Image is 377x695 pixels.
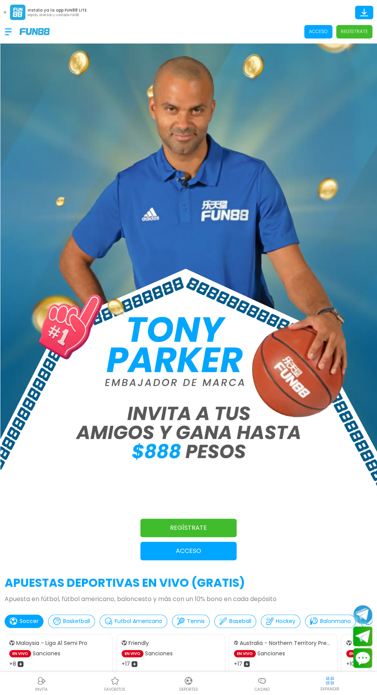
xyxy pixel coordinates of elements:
p: Malaysia - Liga A1 Semi Pro [16,639,87,647]
p: Basketball [63,617,90,625]
p: Deportes [179,687,198,692]
p: Regístrate [341,28,368,35]
p: Sanciones [145,650,173,658]
p: + 8 [9,660,16,668]
img: Company Logo [20,28,50,35]
a: DeportesDeportesDeportes [152,675,225,692]
p: Friendly [128,639,149,647]
p: favoritos [104,687,125,692]
p: Instala ya la app FUN88 LITE [28,7,87,13]
button: Baseball [214,615,256,628]
a: CasinoCasinoCasino [225,675,299,692]
img: App Logo [10,5,25,20]
p: Tennis [187,617,205,625]
img: hide [325,676,335,685]
button: Contact customer service [353,648,372,668]
p: Acceso [140,546,237,556]
p: EN VIVO [9,650,31,657]
button: Tennis [172,615,210,628]
a: ReferralReferralINVITA [5,675,78,692]
p: Acceso [309,28,328,35]
a: Regístrate [140,519,237,537]
a: Casino FavoritosCasino Favoritosfavoritos [78,675,152,692]
p: Futbol Americano [115,617,162,625]
p: Sanciones [257,650,285,658]
img: Referral [37,676,46,685]
p: INVITA [35,687,48,692]
button: Hockey [261,615,300,628]
button: Join telegram channel [353,605,372,625]
p: Baseball [229,617,251,625]
p: Rápido, divertido y confiable FUN88 [28,13,87,18]
p: Casino [255,687,270,692]
p: Soccer [20,617,38,625]
p: + 17 [234,660,242,668]
p: Sanciones [33,650,60,658]
button: Balonmano [305,615,356,628]
p: Australia - Northern Territory Premier League [240,639,332,647]
img: Deportes [184,676,193,685]
button: Join telegram [353,626,372,646]
p: EN VIVO [122,650,143,657]
button: Soccer [5,615,43,628]
p: Hockey [276,617,295,625]
button: Acceso [140,542,237,560]
img: Casino Favoritos [110,676,120,685]
p: EN VIVO [234,650,256,657]
p: Balonmano [320,617,351,625]
p: + 17 [122,660,130,668]
p: EN VIVO [346,650,368,657]
img: Casino [257,676,267,685]
button: Futbol Americano [100,615,167,628]
p: EXPANDIR [320,686,339,692]
h2: APUESTAS DEPORTIVAS EN VIVO (gratis) [5,574,372,591]
button: Basketball [48,615,95,628]
p: Apuesta en fútbol, fútbol americano, baloncesto y más con un 10% bono en cada depósito [5,595,372,604]
p: + 10 [346,660,355,668]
